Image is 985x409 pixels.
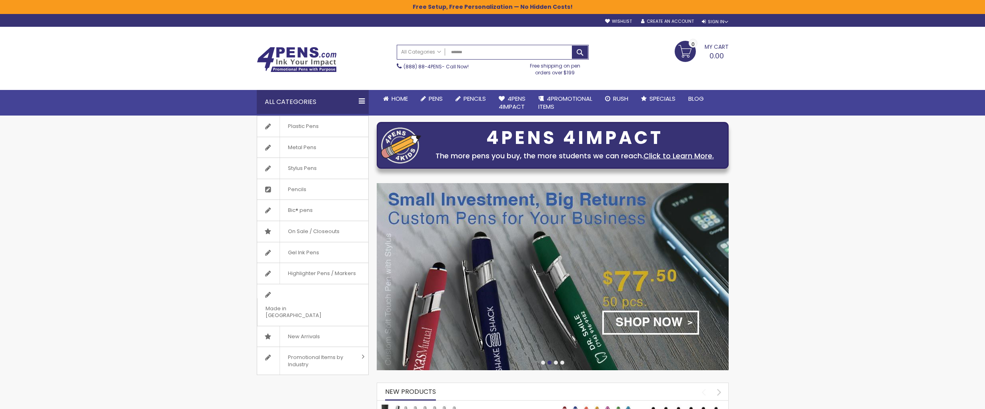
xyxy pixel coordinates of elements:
a: 4Pens4impact [492,90,532,116]
span: Metal Pens [280,137,324,158]
span: 0 [691,40,695,48]
a: Pens [414,90,449,108]
span: Made in [GEOGRAPHIC_DATA] [257,298,348,326]
span: Bic® pens [280,200,321,221]
a: Create an Account [641,18,694,24]
span: Stylus Pens [280,158,325,179]
span: New Products [385,387,436,396]
span: Home [392,94,408,103]
span: Highlighter Pens / Markers [280,263,364,284]
img: four_pen_logo.png [381,127,421,164]
span: Pencils [280,179,314,200]
span: 4PROMOTIONAL ITEMS [538,94,592,111]
a: New Arrivals [257,326,368,347]
a: 4PROMOTIONALITEMS [532,90,599,116]
img: /custom-soft-touch-pen-metal-barrel.html [377,183,729,370]
span: On Sale / Closeouts [280,221,348,242]
a: Home [377,90,414,108]
div: All Categories [257,90,369,114]
a: Wishlist [605,18,632,24]
div: Free shipping on pen orders over $199 [521,60,589,76]
a: Gel Ink Pens [257,242,368,263]
span: - Call Now! [404,63,469,70]
span: 4Pens 4impact [499,94,525,111]
a: Click to Learn More. [643,151,714,161]
a: Bic® pens [257,200,368,221]
a: Specials [635,90,682,108]
img: 4Pens Custom Pens and Promotional Products [257,47,337,72]
a: Blog [682,90,710,108]
a: Rush [599,90,635,108]
a: Metal Pens [257,137,368,158]
span: 0.00 [709,51,724,61]
span: All Categories [401,49,441,55]
a: Pencils [449,90,492,108]
a: (888) 88-4PENS [404,63,442,70]
span: Pencils [464,94,486,103]
a: 0.00 0 [675,41,729,61]
a: Stylus Pens [257,158,368,179]
div: 4PENS 4IMPACT [425,130,724,146]
span: Promotional Items by Industry [280,347,359,375]
a: All Categories [397,45,445,58]
a: Highlighter Pens / Markers [257,263,368,284]
a: Plastic Pens [257,116,368,137]
span: Plastic Pens [280,116,327,137]
span: New Arrivals [280,326,328,347]
span: Pens [429,94,443,103]
a: Promotional Items by Industry [257,347,368,375]
span: Specials [649,94,675,103]
div: The more pens you buy, the more students we can reach. [425,150,724,162]
span: Blog [688,94,704,103]
span: Rush [613,94,628,103]
a: On Sale / Closeouts [257,221,368,242]
div: prev [697,385,711,399]
span: Gel Ink Pens [280,242,327,263]
a: Made in [GEOGRAPHIC_DATA] [257,284,368,326]
div: Sign In [702,19,728,25]
div: next [712,385,726,399]
a: Pencils [257,179,368,200]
